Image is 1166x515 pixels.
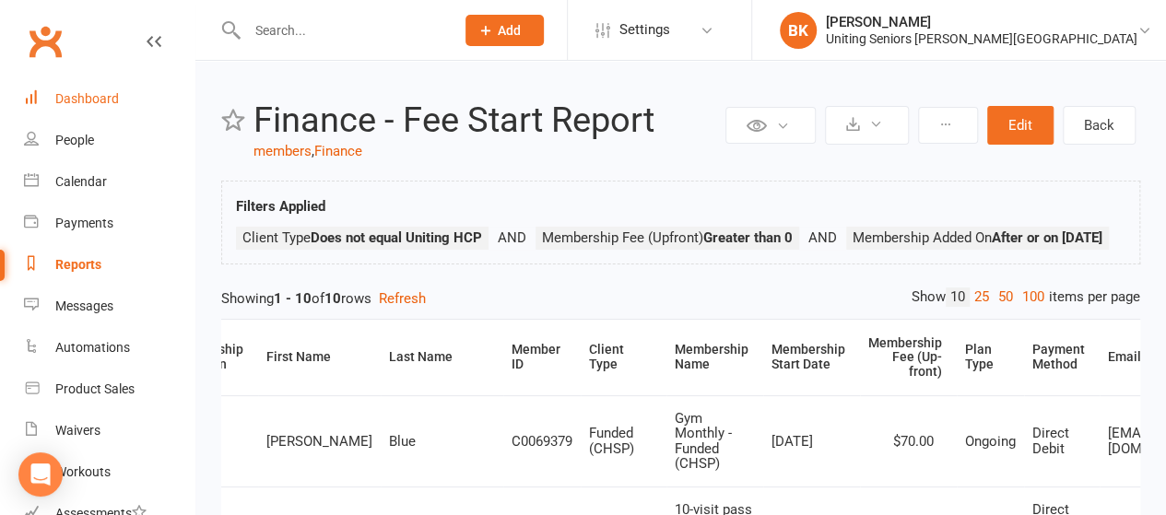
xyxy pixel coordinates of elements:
div: Reports [55,257,101,272]
span: Gym Monthly - Funded (CHSP) [675,410,732,473]
div: Member ID [512,343,566,371]
a: Product Sales [24,369,194,410]
span: Add [498,23,521,38]
a: Messages [24,286,194,327]
button: Edit [987,106,1054,145]
div: BK [780,12,817,49]
h2: Finance - Fee Start Report [253,101,721,140]
div: Calendar [55,174,107,189]
a: Clubworx [22,18,68,64]
a: members [253,143,312,159]
span: [DATE] [771,433,813,450]
strong: After or on [DATE] [992,229,1102,246]
strong: 1 - 10 [274,290,312,307]
div: Show items per page [912,287,1140,307]
div: Dashboard [55,91,119,106]
a: Finance [314,143,362,159]
div: Workouts [55,464,111,479]
a: 10 [946,287,970,307]
strong: Greater than 0 [703,229,793,246]
a: Waivers [24,410,194,451]
div: First Name [266,350,366,364]
div: People [55,133,94,147]
div: Membership Name [675,343,748,371]
a: Back [1063,106,1136,145]
strong: Filters Applied [236,198,325,215]
div: Messages [55,298,113,313]
span: Settings [619,9,670,51]
a: Automations [24,327,194,369]
div: Payments [55,216,113,230]
a: 25 [970,287,994,307]
span: Membership Added On [853,229,1102,246]
div: Waivers [55,423,100,438]
a: 100 [1018,287,1049,307]
div: Client Type [589,343,652,371]
span: Membership Fee (Upfront) [542,229,793,246]
div: [PERSON_NAME] [826,14,1137,30]
button: Add [465,15,544,46]
span: [PERSON_NAME] [266,433,372,450]
a: Reports [24,244,194,286]
a: Dashboard [24,78,194,120]
span: Ongoing [965,433,1016,450]
div: Plan Type [965,343,1009,371]
div: Membership Start Date [771,343,845,371]
button: Refresh [379,287,426,310]
div: Last Name [389,350,489,364]
a: 50 [994,287,1018,307]
span: Direct Debit [1032,425,1069,457]
a: People [24,120,194,161]
strong: 10 [324,290,341,307]
div: Payment Method [1032,343,1085,371]
span: Funded (CHSP) [589,425,634,457]
a: Calendar [24,161,194,203]
a: Workouts [24,451,194,493]
strong: Does not equal Uniting HCP [311,229,482,246]
a: Payments [24,203,194,244]
span: , [312,143,314,159]
span: C0069379 [512,433,572,450]
input: Search... [241,18,442,43]
div: Showing of rows [221,287,1140,310]
span: Blue [389,433,416,450]
div: Open Intercom Messenger [18,452,63,497]
span: Client Type [242,229,482,246]
div: Automations [55,340,130,355]
span: $70.00 [893,433,934,450]
div: Product Sales [55,381,135,396]
div: Membership Fee (Up-front) [868,336,942,379]
div: Uniting Seniors [PERSON_NAME][GEOGRAPHIC_DATA] [826,30,1137,47]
